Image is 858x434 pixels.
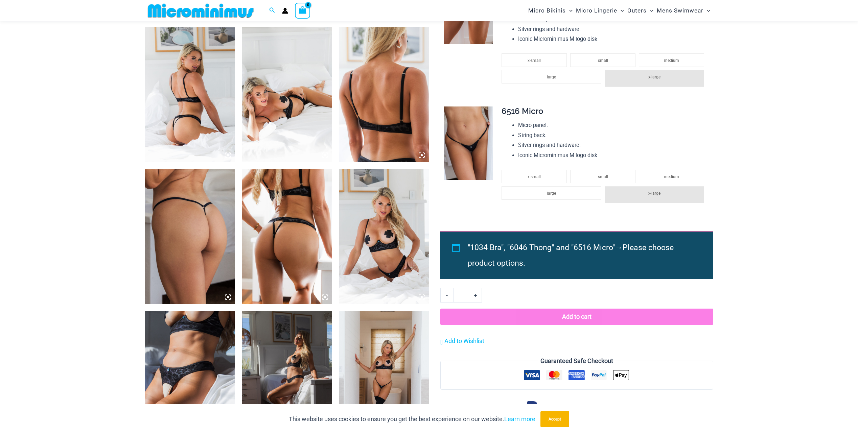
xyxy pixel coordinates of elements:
[570,53,635,67] li: small
[526,1,713,20] nav: Site Navigation
[626,2,655,19] a: OutersMenu ToggleMenu Toggle
[627,2,647,19] span: Outers
[518,34,708,44] li: Iconic Microminimus M logo disk
[518,130,708,141] li: String back.
[440,336,484,346] a: Add to Wishlist
[502,53,567,67] li: x-small
[664,174,679,179] span: medium
[648,75,660,79] span: x-large
[540,411,569,427] button: Accept
[242,169,332,304] img: Nights Fall Silver Leopard 1036 Bra 6046 Thong
[339,169,429,304] img: Nights Fall Silver Leopard 1036 Bra 6046 Thong
[504,415,535,423] a: Learn more
[639,170,704,183] li: medium
[528,58,541,63] span: x-small
[468,240,698,271] li: →
[647,2,653,19] span: Menu Toggle
[339,27,429,162] img: Nights Fall Silver Leopard 1036 Bra
[440,288,453,302] a: -
[502,170,567,183] li: x-small
[574,2,626,19] a: Micro LingerieMenu ToggleMenu Toggle
[528,2,566,19] span: Micro Bikinis
[518,140,708,150] li: Silver rings and hardware.
[598,174,608,179] span: small
[440,309,713,325] button: Add to cart
[664,58,679,63] span: medium
[648,191,660,196] span: x-large
[617,2,624,19] span: Menu Toggle
[469,288,482,302] a: +
[598,58,608,63] span: small
[657,2,703,19] span: Mens Swimwear
[145,3,256,18] img: MM SHOP LOGO FLAT
[518,150,708,161] li: Iconic Microminimus M logo disk
[145,169,235,304] img: Nights Fall Silver Leopard 6516 Micro
[655,2,712,19] a: Mens SwimwearMenu ToggleMenu Toggle
[242,27,332,162] img: Nights Fall Silver Leopard 1036 Bra 6046 Thong
[468,243,615,252] span: "1034 Bra", "6046 Thong" and "6516 Micro"
[518,24,708,34] li: Silver rings and hardware.
[453,288,469,302] input: Product quantity
[502,106,543,116] span: 6516 Micro
[570,170,635,183] li: small
[502,70,601,83] li: large
[547,191,556,196] span: large
[444,337,484,344] span: Add to Wishlist
[518,120,708,130] li: Micro panel.
[295,3,310,18] a: View Shopping Cart, empty
[269,6,275,15] a: Search icon link
[289,414,535,424] p: This website uses cookies to ensure you get the best experience on our website.
[639,53,704,67] li: medium
[605,186,704,203] li: x-large
[547,75,556,79] span: large
[703,2,710,19] span: Menu Toggle
[145,27,235,162] img: Nights Fall Silver Leopard 1036 Bra 6046 Thong
[528,174,541,179] span: x-small
[605,70,704,87] li: x-large
[282,8,288,14] a: Account icon link
[576,2,617,19] span: Micro Lingerie
[502,186,601,200] li: large
[444,106,493,180] img: Nights Fall Silver Leopard 6516 Micro
[527,2,574,19] a: Micro BikinisMenu ToggleMenu Toggle
[566,2,573,19] span: Menu Toggle
[538,356,616,366] legend: Guaranteed Safe Checkout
